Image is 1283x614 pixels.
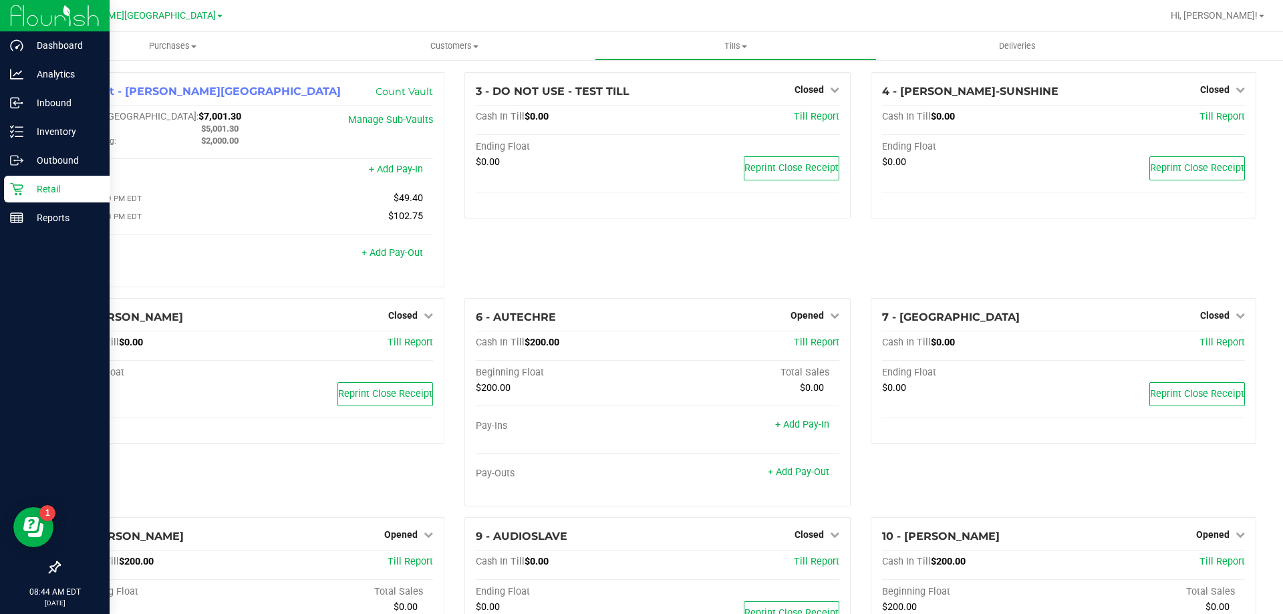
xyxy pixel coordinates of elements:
p: Dashboard [23,37,104,53]
a: + Add Pay-In [369,164,423,175]
div: Total Sales [252,586,434,598]
span: $49.40 [394,192,423,204]
p: Reports [23,210,104,226]
a: Customers [313,32,595,60]
span: $0.00 [525,556,549,567]
span: 8 - [PERSON_NAME] [70,530,184,543]
span: 5 - [PERSON_NAME] [70,311,183,323]
span: 6 - AUTECHRE [476,311,556,323]
a: + Add Pay-In [775,419,829,430]
span: 10 - [PERSON_NAME] [882,530,1000,543]
span: $0.00 [394,601,418,613]
span: Cash In Till [476,556,525,567]
inline-svg: Retail [10,182,23,196]
div: Beginning Float [882,586,1064,598]
p: [DATE] [6,598,104,608]
span: Till Report [794,556,839,567]
span: Reprint Close Receipt [338,388,432,400]
div: Pay-Outs [476,468,658,480]
span: $0.00 [800,382,824,394]
span: $0.00 [476,601,500,613]
inline-svg: Dashboard [10,39,23,52]
p: 08:44 AM EDT [6,586,104,598]
span: $0.00 [931,337,955,348]
span: $200.00 [931,556,966,567]
span: $0.00 [882,156,906,168]
span: Closed [1200,310,1230,321]
span: Closed [388,310,418,321]
span: $200.00 [525,337,559,348]
button: Reprint Close Receipt [744,156,839,180]
p: Outbound [23,152,104,168]
span: Reprint Close Receipt [1150,388,1244,400]
span: $0.00 [1205,601,1230,613]
span: Closed [795,84,824,95]
a: Till Report [1199,111,1245,122]
span: Opened [1196,529,1230,540]
span: $102.75 [388,210,423,222]
div: Ending Float [476,586,658,598]
iframe: Resource center unread badge [39,505,55,521]
span: Purchases [32,40,313,52]
a: Purchases [32,32,313,60]
a: Manage Sub-Vaults [348,114,433,126]
span: Closed [1200,84,1230,95]
span: $0.00 [119,337,143,348]
div: Ending Float [476,141,658,153]
div: Pay-Outs [70,249,252,261]
span: 4 - [PERSON_NAME]-SUNSHINE [882,85,1058,98]
div: Pay-Ins [476,420,658,432]
inline-svg: Reports [10,211,23,224]
a: Till Report [1199,337,1245,348]
div: Ending Float [882,141,1064,153]
button: Reprint Close Receipt [337,382,433,406]
span: $200.00 [476,382,511,394]
div: Beginning Float [476,367,658,379]
inline-svg: Analytics [10,67,23,81]
div: Total Sales [658,367,839,379]
p: Inventory [23,124,104,140]
span: Cash In Till [476,337,525,348]
span: Cash In Till [882,337,931,348]
span: 1 - Vault - [PERSON_NAME][GEOGRAPHIC_DATA] [70,85,341,98]
span: 9 - AUDIOSLAVE [476,530,567,543]
span: Till Report [388,556,433,567]
a: Till Report [1199,556,1245,567]
span: Customers [314,40,594,52]
span: $2,000.00 [201,136,239,146]
span: $0.00 [525,111,549,122]
span: Tills [595,40,875,52]
a: Till Report [794,111,839,122]
span: Cash In Till [882,556,931,567]
div: Ending Float [882,367,1064,379]
a: Tills [595,32,876,60]
span: Reprint Close Receipt [744,162,839,174]
iframe: Resource center [13,507,53,547]
span: Deliveries [981,40,1054,52]
a: Count Vault [376,86,433,98]
div: Beginning Float [70,586,252,598]
a: Till Report [388,337,433,348]
span: Cash In [GEOGRAPHIC_DATA]: [70,111,198,122]
span: $5,001.30 [201,124,239,134]
span: $0.00 [882,382,906,394]
button: Reprint Close Receipt [1149,382,1245,406]
p: Inbound [23,95,104,111]
p: Retail [23,181,104,197]
span: Opened [384,529,418,540]
a: Till Report [794,337,839,348]
span: $7,001.30 [198,111,241,122]
a: + Add Pay-Out [362,247,423,259]
p: Analytics [23,66,104,82]
inline-svg: Inbound [10,96,23,110]
span: Hi, [PERSON_NAME]! [1171,10,1258,21]
span: Cash In Till [476,111,525,122]
span: $0.00 [476,156,500,168]
div: Ending Float [70,367,252,379]
span: $0.00 [931,111,955,122]
div: Total Sales [1063,586,1245,598]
